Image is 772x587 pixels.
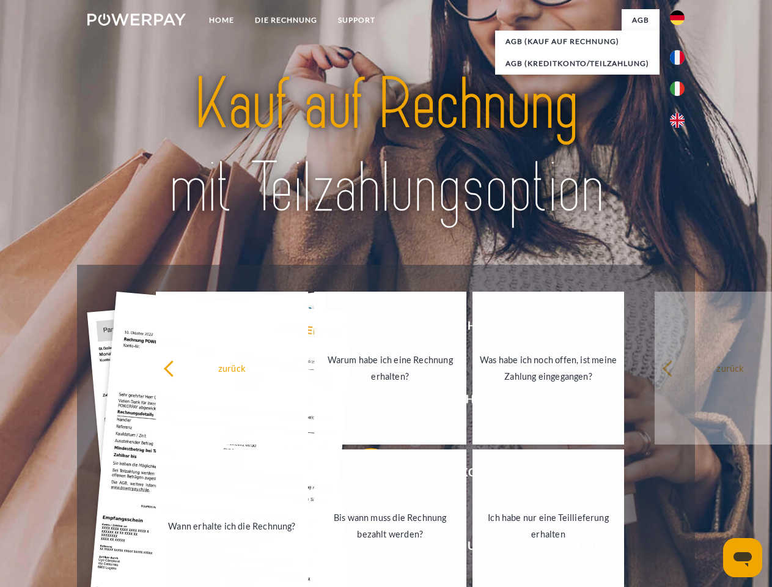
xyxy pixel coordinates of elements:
[495,31,660,53] a: AGB (Kauf auf Rechnung)
[670,50,685,65] img: fr
[322,352,459,385] div: Warum habe ich eine Rechnung erhalten?
[163,360,301,376] div: zurück
[622,9,660,31] a: agb
[670,81,685,96] img: it
[495,53,660,75] a: AGB (Kreditkonto/Teilzahlung)
[163,517,301,534] div: Wann erhalte ich die Rechnung?
[87,13,186,26] img: logo-powerpay-white.svg
[322,509,459,542] div: Bis wann muss die Rechnung bezahlt werden?
[670,10,685,25] img: de
[723,538,762,577] iframe: Schaltfläche zum Öffnen des Messaging-Fensters
[472,292,625,445] a: Was habe ich noch offen, ist meine Zahlung eingegangen?
[244,9,328,31] a: DIE RECHNUNG
[328,9,386,31] a: SUPPORT
[670,113,685,128] img: en
[480,509,617,542] div: Ich habe nur eine Teillieferung erhalten
[117,59,655,234] img: title-powerpay_de.svg
[480,352,617,385] div: Was habe ich noch offen, ist meine Zahlung eingegangen?
[199,9,244,31] a: Home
